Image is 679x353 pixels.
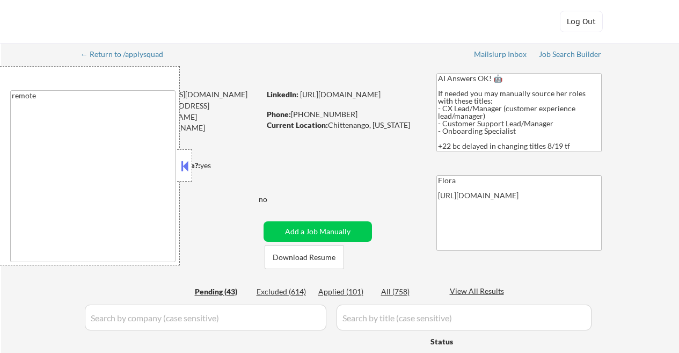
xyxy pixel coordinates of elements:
div: Chittenango, [US_STATE] [267,120,419,131]
input: Search by title (case sensitive) [337,305,592,330]
button: Download Resume [265,245,344,269]
a: Job Search Builder [539,50,602,61]
div: no [259,194,289,205]
div: Job Search Builder [539,51,602,58]
div: ← Return to /applysquad [81,51,173,58]
strong: Current Location: [267,120,328,129]
a: ← Return to /applysquad [81,50,173,61]
button: Log Out [560,11,603,32]
div: [PHONE_NUMBER] [267,109,419,120]
a: Mailslurp Inbox [474,50,528,61]
div: View All Results [450,286,507,297]
div: Mailslurp Inbox [474,51,528,58]
strong: Phone: [267,110,291,119]
div: Status [430,332,523,351]
div: Pending (43) [195,286,249,297]
div: Applied (101) [318,286,372,297]
a: [URL][DOMAIN_NAME] [300,90,381,99]
input: Search by company (case sensitive) [85,305,326,330]
button: Add a Job Manually [264,221,372,242]
strong: LinkedIn: [267,90,298,99]
div: All (758) [381,286,435,297]
div: Excluded (614) [257,286,310,297]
